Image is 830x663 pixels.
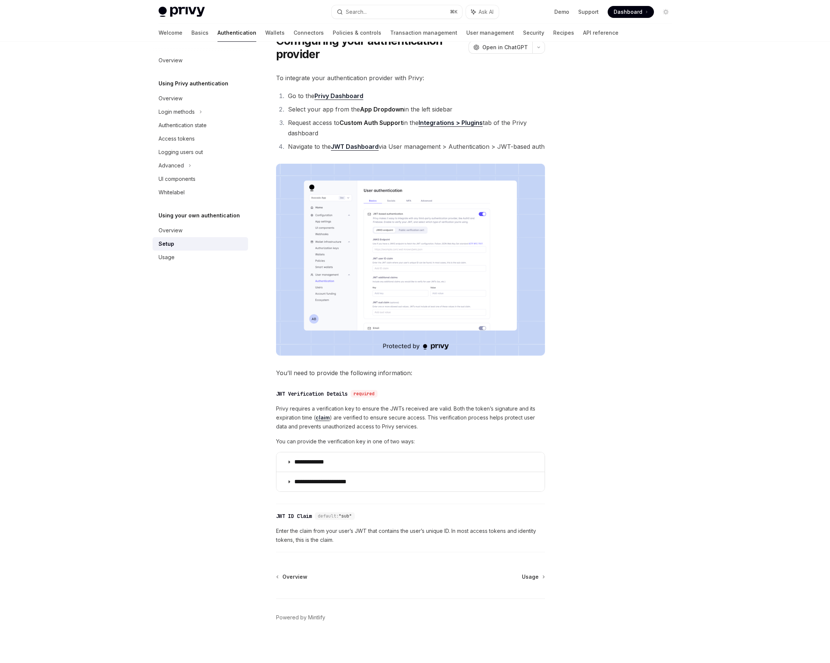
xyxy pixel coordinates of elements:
[159,94,182,103] div: Overview
[276,164,545,356] img: JWT-based auth
[390,24,457,42] a: Transaction management
[159,226,182,235] div: Overview
[469,41,532,54] button: Open in ChatGPT
[523,24,544,42] a: Security
[276,73,545,83] span: To integrate your authentication provider with Privy:
[360,106,404,113] strong: App Dropdown
[153,224,248,237] a: Overview
[159,56,182,65] div: Overview
[286,91,545,101] li: Go to the
[217,24,256,42] a: Authentication
[153,119,248,132] a: Authentication state
[153,186,248,199] a: Whitelabel
[265,24,285,42] a: Wallets
[191,24,209,42] a: Basics
[159,107,195,116] div: Login methods
[294,24,324,42] a: Connectors
[153,172,248,186] a: UI components
[159,161,184,170] div: Advanced
[333,24,381,42] a: Policies & controls
[276,368,545,378] span: You’ll need to provide the following information:
[419,119,483,127] a: Integrations > Plugins
[339,513,352,519] span: "sub"
[159,148,203,157] div: Logging users out
[339,119,403,126] strong: Custom Auth Support
[276,404,545,431] span: Privy requires a verification key to ensure the JWTs received are valid. Both the token’s signatu...
[276,527,545,544] span: Enter the claim from your user’s JWT that contains the user’s unique ID. In most access tokens an...
[276,34,466,61] h1: Configuring your authentication provider
[314,92,363,100] a: Privy Dashboard
[159,239,174,248] div: Setup
[159,211,240,220] h5: Using your own authentication
[153,132,248,145] a: Access tokens
[553,24,574,42] a: Recipes
[276,437,545,446] span: You can provide the verification key in one of two ways:
[660,6,672,18] button: Toggle dark mode
[450,9,458,15] span: ⌘ K
[159,253,175,262] div: Usage
[554,8,569,16] a: Demo
[346,7,367,16] div: Search...
[159,134,195,143] div: Access tokens
[332,5,462,19] button: Search...⌘K
[159,188,185,197] div: Whitelabel
[159,79,228,88] h5: Using Privy authentication
[466,5,499,19] button: Ask AI
[482,44,528,51] span: Open in ChatGPT
[608,6,654,18] a: Dashboard
[153,237,248,251] a: Setup
[318,513,339,519] span: default:
[466,24,514,42] a: User management
[331,143,379,151] a: JWT Dashboard
[159,7,205,17] img: light logo
[316,414,330,421] a: claim
[159,121,207,130] div: Authentication state
[282,573,307,581] span: Overview
[522,573,539,581] span: Usage
[153,145,248,159] a: Logging users out
[614,8,642,16] span: Dashboard
[276,390,348,398] div: JWT Verification Details
[479,8,494,16] span: Ask AI
[153,251,248,264] a: Usage
[153,92,248,105] a: Overview
[286,117,545,138] li: Request access to in the tab of the Privy dashboard
[276,614,325,621] a: Powered by Mintlify
[578,8,599,16] a: Support
[583,24,618,42] a: API reference
[286,104,545,114] li: Select your app from the in the left sidebar
[159,24,182,42] a: Welcome
[522,573,544,581] a: Usage
[286,141,545,152] li: Navigate to the via User management > Authentication > JWT-based auth
[159,175,195,183] div: UI components
[276,512,312,520] div: JWT ID Claim
[351,390,378,398] div: required
[153,54,248,67] a: Overview
[277,573,307,581] a: Overview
